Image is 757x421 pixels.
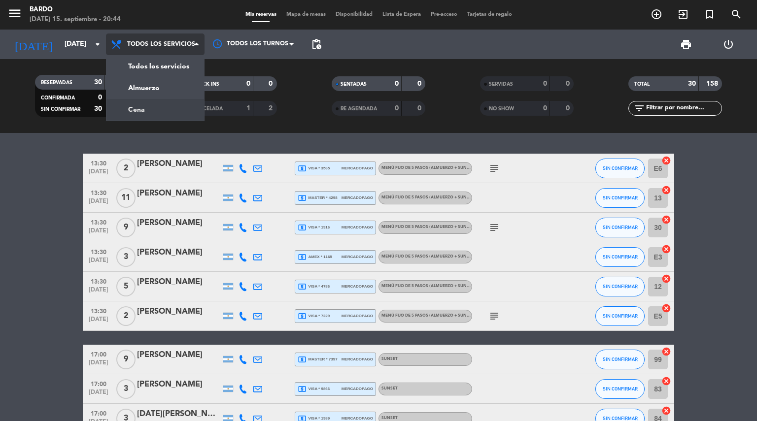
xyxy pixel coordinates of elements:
span: SIN CONFIRMAR [603,165,638,171]
i: exit_to_app [677,8,689,20]
span: [DATE] [86,168,111,180]
span: SIN CONFIRMAR [603,284,638,289]
i: power_settings_new [723,38,734,50]
span: SIN CONFIRMAR [603,416,638,421]
strong: 0 [566,80,572,87]
i: local_atm [298,164,307,173]
i: cancel [661,347,671,356]
span: print [680,38,692,50]
button: menu [7,6,22,24]
span: 13:30 [86,187,111,198]
strong: 30 [94,105,102,112]
strong: 158 [706,80,720,87]
span: SIN CONFIRMAR [603,225,638,230]
span: Menú fijo de 5 pasos (Almuerzo + Sunset) [381,314,476,318]
span: Menú fijo de 5 pasos (Almuerzo + Sunset) [381,284,476,288]
span: mercadopago [342,224,373,230]
span: SERVIDAS [489,82,513,87]
i: local_atm [298,253,307,261]
span: visa * 1916 [298,223,330,232]
i: local_atm [298,282,307,291]
div: [PERSON_NAME] [137,187,221,200]
span: 2 [116,159,136,178]
i: cancel [661,406,671,416]
button: SIN CONFIRMAR [595,277,645,296]
span: Disponibilidad [331,12,378,17]
strong: 0 [246,80,250,87]
button: SIN CONFIRMAR [595,247,645,267]
span: [DATE] [86,287,111,298]
span: CANCELADA [192,106,223,111]
i: add_circle_outline [651,8,662,20]
span: SIN CONFIRMAR [603,313,638,319]
strong: 0 [395,105,399,112]
div: [PERSON_NAME] [137,217,221,229]
i: arrow_drop_down [92,38,103,50]
div: [PERSON_NAME] [137,158,221,170]
i: cancel [661,274,671,284]
span: 13:30 [86,275,111,287]
span: 2 [116,306,136,326]
span: [DATE] [86,316,111,327]
span: 9 [116,218,136,237]
span: SIN CONFIRMAR [41,107,80,112]
span: RESERVADAS [41,80,72,85]
i: local_atm [298,355,307,364]
span: [DATE] [86,359,111,371]
span: Todos los servicios [127,41,195,48]
span: mercadopago [342,165,373,171]
span: 13:30 [86,216,111,227]
span: SIN CONFIRMAR [603,195,638,200]
strong: 0 [395,80,399,87]
span: 17:00 [86,378,111,389]
span: master * 4298 [298,194,338,202]
span: Mapa de mesas [281,12,331,17]
span: 5 [116,277,136,296]
i: cancel [661,376,671,386]
span: SIN CONFIRMAR [603,356,638,362]
div: [PERSON_NAME] [137,349,221,361]
span: 3 [116,247,136,267]
span: visa * 4786 [298,282,330,291]
span: CHECK INS [192,82,219,87]
span: 3 [116,379,136,399]
span: 17:00 [86,348,111,359]
i: subject [488,162,500,174]
span: Menú fijo de 5 pasos (Almuerzo + Sunset) [381,166,476,170]
i: cancel [661,156,671,165]
strong: 0 [417,105,423,112]
div: [DATE] 15. septiembre - 20:44 [30,15,121,25]
strong: 0 [566,105,572,112]
span: visa * 7229 [298,312,330,321]
span: Sunset [381,416,398,420]
button: SIN CONFIRMAR [595,188,645,208]
span: Mis reservas [241,12,281,17]
button: SIN CONFIRMAR [595,306,645,326]
span: 13:30 [86,157,111,168]
span: 9 [116,350,136,369]
span: SIN CONFIRMAR [603,386,638,391]
span: mercadopago [342,254,373,260]
i: turned_in_not [704,8,716,20]
span: [DATE] [86,198,111,209]
i: cancel [661,215,671,225]
span: pending_actions [310,38,322,50]
span: SENTADAS [341,82,367,87]
span: Menú fijo de 5 pasos (Almuerzo + Sunset) [381,195,476,199]
a: Todos los servicios [106,56,204,77]
i: local_atm [298,194,307,202]
span: 11 [116,188,136,208]
span: mercadopago [342,386,373,392]
span: amex * 1165 [298,253,332,261]
i: subject [488,222,500,233]
button: SIN CONFIRMAR [595,379,645,399]
span: Tarjetas de regalo [462,12,517,17]
input: Filtrar por nombre... [645,103,722,114]
strong: 0 [543,80,547,87]
strong: 0 [417,80,423,87]
i: cancel [661,185,671,195]
div: LOG OUT [707,30,750,59]
span: master * 7397 [298,355,338,364]
a: Cena [106,99,204,121]
i: [DATE] [7,33,60,55]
